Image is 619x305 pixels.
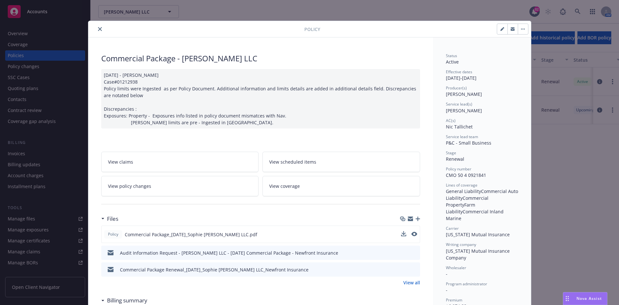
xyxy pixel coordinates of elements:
span: Commercial Property [446,195,490,208]
div: Billing summary [101,296,147,305]
h3: Billing summary [107,296,147,305]
span: Premium [446,297,462,303]
span: Effective dates [446,69,472,75]
span: Service lead team [446,134,478,139]
div: Drag to move [563,292,571,305]
span: View policy changes [108,183,151,189]
span: [PERSON_NAME] [446,91,482,97]
span: Nic Tallichet [446,124,473,130]
a: View claims [101,152,259,172]
span: [US_STATE] Mutual Insurance [446,231,510,238]
h3: Files [107,215,118,223]
a: View policy changes [101,176,259,196]
button: preview file [412,249,418,256]
span: Status [446,53,457,58]
button: Nova Assist [563,292,607,305]
span: Writing company [446,242,476,247]
span: Commercial Inland Marine [446,208,505,221]
span: CMO 50 4 0921841 [446,172,486,178]
div: Audit Information Request - [PERSON_NAME] LLC - [DATE] Commercial Package - Newfront Insurance [120,249,338,256]
div: Commercial Package - [PERSON_NAME] LLC [101,53,420,64]
span: Policy [107,231,120,237]
span: Carrier [446,226,459,231]
span: - [446,287,447,293]
div: Files [101,215,118,223]
div: Commercial Package Renewal_[DATE]_Sophie [PERSON_NAME] LLC_Newfront Insurance [120,266,309,273]
span: Commercial Auto Liability [446,188,519,201]
span: - [446,271,447,277]
span: [PERSON_NAME] [446,107,482,114]
span: Nova Assist [576,296,602,301]
span: Farm Liability [446,202,477,215]
span: View coverage [269,183,300,189]
button: download file [401,249,407,256]
span: Active [446,59,459,65]
span: [US_STATE] Mutual Insurance Company [446,248,511,261]
button: preview file [411,231,417,238]
span: View scheduled items [269,158,316,165]
span: Renewal [446,156,464,162]
div: [DATE] - [PERSON_NAME] Case#01212938 Policy limits were Ingested as per Policy Document. Addition... [101,69,420,128]
a: View scheduled items [262,152,420,172]
span: Stage [446,150,456,156]
span: AC(s) [446,118,456,123]
span: Service lead(s) [446,101,472,107]
button: close [96,25,104,33]
a: View all [403,279,420,286]
button: download file [401,231,406,238]
button: download file [401,231,406,236]
span: P&C - Small Business [446,140,491,146]
div: [DATE] - [DATE] [446,69,518,81]
span: Policy number [446,166,471,172]
span: Policy [304,26,320,33]
span: General Liability [446,188,481,194]
span: Wholesaler [446,265,466,270]
span: Producer(s) [446,85,467,91]
a: View coverage [262,176,420,196]
span: Lines of coverage [446,182,477,188]
span: Commercial Package_[DATE]_Sophie [PERSON_NAME] LLC.pdf [125,231,257,238]
button: download file [401,266,407,273]
button: preview file [411,232,417,236]
span: View claims [108,158,133,165]
button: preview file [412,266,418,273]
span: Program administrator [446,281,487,287]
